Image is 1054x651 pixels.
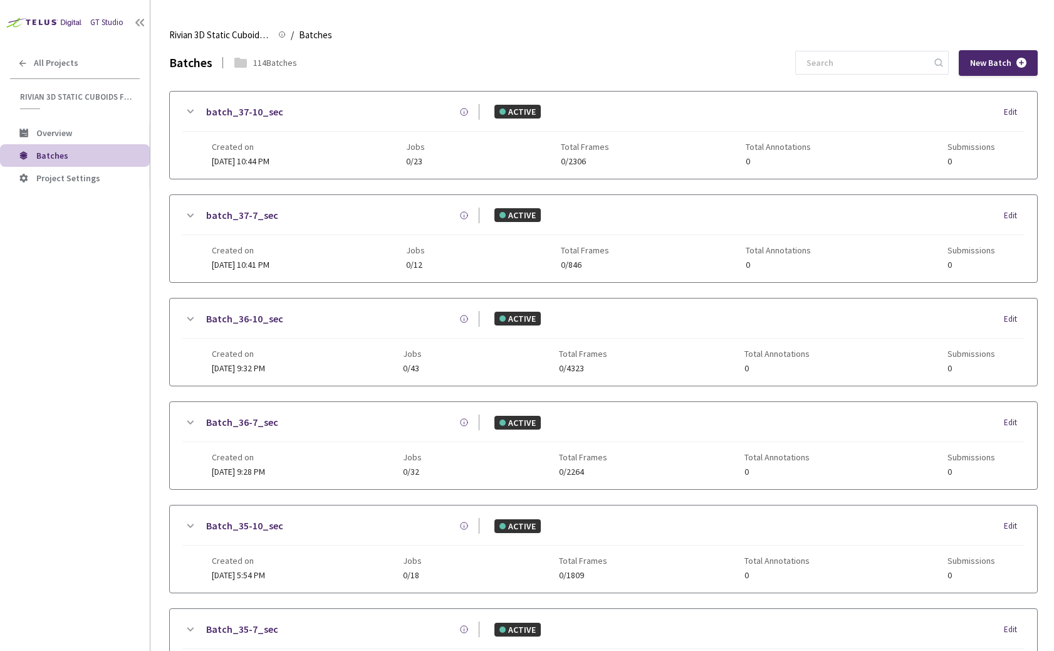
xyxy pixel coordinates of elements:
div: ACTIVE [494,416,541,430]
div: GT Studio [90,16,123,29]
div: Edit [1004,416,1025,429]
span: 0/32 [403,467,422,477]
span: 0/2264 [559,467,607,477]
span: 0 [947,364,995,373]
a: batch_37-10_sec [206,104,283,120]
span: 0/846 [561,260,609,270]
div: ACTIVE [494,105,541,119]
span: Submissions [947,556,995,566]
span: Total Frames [561,245,609,255]
div: Edit [1004,520,1025,532]
div: Edit [1004,313,1025,325]
div: ACTIVE [494,312,541,325]
span: New Batch [970,58,1011,68]
span: 0/1809 [559,571,607,580]
div: Batches [169,53,212,72]
div: batch_37-10_secACTIVEEditCreated on[DATE] 10:44 PMJobs0/23Total Frames0/2306Total Annotations0Sub... [170,92,1037,179]
span: [DATE] 10:41 PM [212,259,269,270]
span: 0/2306 [561,157,609,166]
div: ACTIVE [494,623,541,637]
div: Edit [1004,623,1025,636]
span: Rivian 3D Static Cuboids fixed[2024-25] [169,28,271,43]
span: Jobs [403,556,422,566]
span: Submissions [947,349,995,359]
a: Batch_35-7_sec [206,622,278,637]
a: Batch_36-10_sec [206,311,283,327]
span: Batches [299,28,332,43]
div: ACTIVE [494,519,541,533]
span: Total Annotations [746,142,811,152]
span: Created on [212,245,269,255]
span: Created on [212,142,269,152]
span: Jobs [406,142,425,152]
span: Submissions [947,452,995,462]
div: 114 Batches [253,56,297,70]
span: 0 [744,364,810,373]
span: Rivian 3D Static Cuboids fixed[2024-25] [20,92,132,102]
span: 0 [744,467,810,477]
span: 0 [746,260,811,270]
span: Project Settings [36,172,100,184]
span: 0/18 [403,571,422,580]
span: 0 [947,260,995,270]
span: Submissions [947,142,995,152]
span: Created on [212,452,265,462]
span: Overview [36,127,72,139]
span: 0/4323 [559,364,607,373]
div: Batch_36-10_secACTIVEEditCreated on[DATE] 9:32 PMJobs0/43Total Frames0/4323Total Annotations0Subm... [170,299,1037,386]
span: Jobs [406,245,425,255]
div: Batch_35-10_secACTIVEEditCreated on[DATE] 5:54 PMJobs0/18Total Frames0/1809Total Annotations0Subm... [170,505,1037,593]
span: Total Frames [559,349,607,359]
span: Total Annotations [744,556,810,566]
div: Batch_36-7_secACTIVEEditCreated on[DATE] 9:28 PMJobs0/32Total Frames0/2264Total Annotations0Submi... [170,402,1037,489]
span: 0 [746,157,811,166]
span: 0 [744,571,810,580]
a: batch_37-7_sec [206,208,278,223]
span: Total Annotations [744,452,810,462]
div: ACTIVE [494,208,541,222]
span: Created on [212,556,265,566]
span: All Projects [34,58,78,68]
span: Created on [212,349,265,359]
span: 0/43 [403,364,422,373]
a: Batch_35-10_sec [206,518,283,534]
span: Jobs [403,349,422,359]
li: / [291,28,294,43]
span: [DATE] 9:32 PM [212,363,265,374]
span: Total Annotations [746,245,811,255]
div: Edit [1004,209,1025,222]
span: [DATE] 5:54 PM [212,569,265,581]
span: 0 [947,157,995,166]
span: Total Frames [559,556,607,566]
span: 0 [947,467,995,477]
a: Batch_36-7_sec [206,415,278,430]
span: Batches [36,150,68,161]
span: Total Frames [561,142,609,152]
span: [DATE] 9:28 PM [212,466,265,477]
span: [DATE] 10:44 PM [212,156,269,167]
span: 0/23 [406,157,425,166]
span: Jobs [403,452,422,462]
span: Total Annotations [744,349,810,359]
span: Submissions [947,245,995,255]
span: 0 [947,571,995,580]
span: 0/12 [406,260,425,270]
span: Total Frames [559,452,607,462]
div: batch_37-7_secACTIVEEditCreated on[DATE] 10:41 PMJobs0/12Total Frames0/846Total Annotations0Submi... [170,195,1037,282]
div: Edit [1004,106,1025,119]
input: Search [799,51,932,74]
